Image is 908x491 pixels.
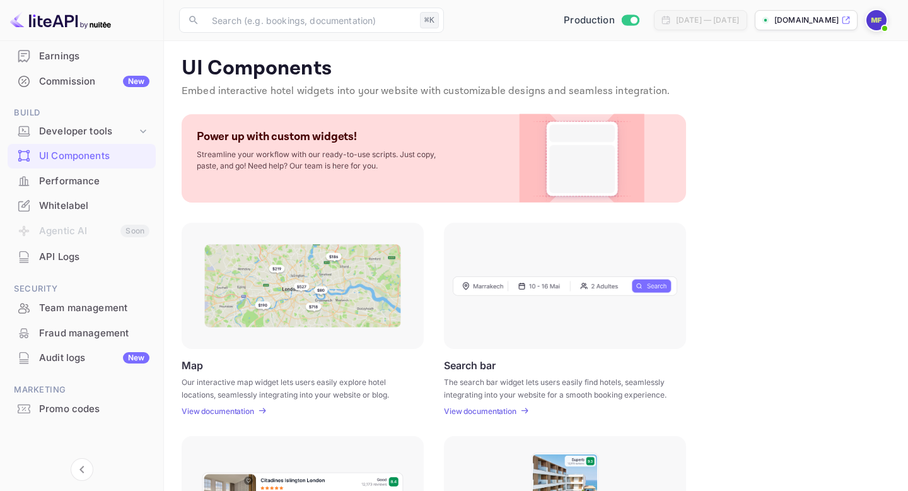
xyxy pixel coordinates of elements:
[39,326,149,341] div: Fraud management
[39,402,149,417] div: Promo codes
[182,406,258,416] a: View documentation
[774,15,839,26] p: [DOMAIN_NAME]
[8,121,156,143] div: Developer tools
[39,351,149,365] div: Audit logs
[8,296,156,319] a: Team management
[559,13,644,28] div: Switch to Sandbox mode
[204,244,401,328] img: Map Frame
[182,84,890,99] p: Embed interactive hotel widgets into your website with customizable designs and seamless integrat...
[197,149,449,172] p: Streamline your workflow with our ready-to-use scripts. Just copy, paste, and go! Need help? Our ...
[204,8,415,33] input: Search (e.g. bookings, documentation)
[182,406,254,416] p: View documentation
[8,321,156,345] a: Fraud management
[676,15,739,26] div: [DATE] — [DATE]
[8,346,156,370] div: Audit logsNew
[8,44,156,68] a: Earnings
[8,44,156,69] div: Earnings
[420,12,439,28] div: ⌘K
[444,376,670,399] p: The search bar widget lets users easily find hotels, seamlessly integrating into your website for...
[8,282,156,296] span: Security
[8,144,156,167] a: UI Components
[444,406,520,416] a: View documentation
[39,74,149,89] div: Commission
[182,56,890,81] p: UI Components
[8,397,156,420] a: Promo codes
[10,10,111,30] img: LiteAPI logo
[39,174,149,189] div: Performance
[8,321,156,346] div: Fraud management
[71,458,93,481] button: Collapse navigation
[182,376,408,399] p: Our interactive map widget lets users easily explore hotel locations, seamlessly integrating into...
[39,199,149,213] div: Whitelabel
[182,359,203,371] p: Map
[8,169,156,192] a: Performance
[8,69,156,93] a: CommissionNew
[8,245,156,268] a: API Logs
[197,129,357,144] p: Power up with custom widgets!
[39,250,149,264] div: API Logs
[39,301,149,316] div: Team management
[8,397,156,422] div: Promo codes
[39,49,149,64] div: Earnings
[39,124,137,139] div: Developer tools
[444,359,496,371] p: Search bar
[8,346,156,369] a: Audit logsNew
[8,106,156,120] span: Build
[564,13,615,28] span: Production
[444,406,516,416] p: View documentation
[8,194,156,218] div: Whitelabel
[531,114,633,203] img: Custom Widget PNG
[8,296,156,321] div: Team management
[8,169,156,194] div: Performance
[8,194,156,217] a: Whitelabel
[123,352,149,364] div: New
[8,144,156,169] div: UI Components
[123,76,149,87] div: New
[8,69,156,94] div: CommissionNew
[8,383,156,397] span: Marketing
[453,276,677,296] img: Search Frame
[866,10,887,30] img: mohamed faried
[39,149,149,163] div: UI Components
[8,245,156,269] div: API Logs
